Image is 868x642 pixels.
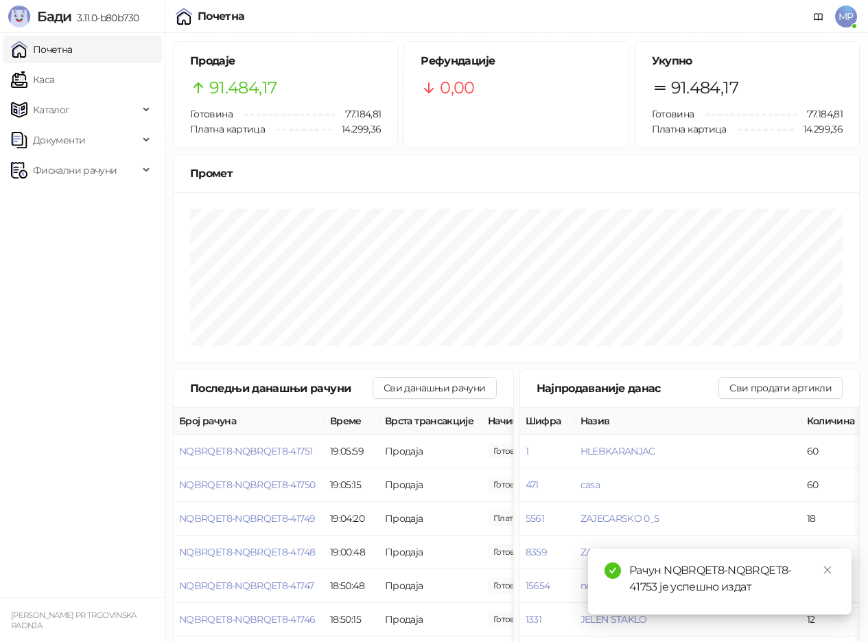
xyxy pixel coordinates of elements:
[808,5,830,27] a: Документација
[379,603,482,637] td: Продаја
[332,122,381,137] span: 14.299,36
[71,12,139,24] span: 3.11.0-b80b730
[526,445,528,457] button: 1
[179,445,312,457] button: NQBRQET8-NQBRQET8-41751
[537,380,719,397] div: Најпродаваније данас
[526,613,541,626] button: 1331
[198,11,245,22] div: Почетна
[820,562,835,577] a: Close
[379,569,482,603] td: Продаја
[336,106,381,122] span: 77.184,81
[801,536,863,569] td: 17
[379,435,482,468] td: Продаја
[801,435,863,468] td: 60
[797,106,843,122] span: 77.184,81
[440,75,474,101] span: 0,00
[671,75,738,101] span: 91.484,17
[190,380,373,397] div: Последњи данашњи рачуни
[325,603,379,637] td: 18:50:15
[488,578,535,593] span: 200,00
[174,408,325,435] th: Број рачуна
[488,444,535,459] span: 435,00
[379,408,482,435] th: Врста трансакције
[835,5,857,27] span: MP
[605,562,621,579] span: check-circle
[520,408,575,435] th: Шифра
[629,562,835,595] div: Рачун NQBRQET8-NQBRQET8-41753 је успешно издат
[8,5,30,27] img: Logo
[33,157,117,184] span: Фискални рачуни
[373,377,496,399] button: Сви данашњи рачуни
[526,546,547,558] button: 8359
[801,502,863,536] td: 18
[488,612,535,627] span: 360,00
[190,123,265,135] span: Платна картица
[11,610,137,630] small: [PERSON_NAME] PR TRGOVINSKA RADNJA
[325,468,379,502] td: 19:05:15
[190,165,843,182] div: Промет
[488,477,535,492] span: 70,00
[379,468,482,502] td: Продаја
[526,479,539,491] button: 471
[580,512,659,525] button: ZAJECARSKO 0_5
[718,377,843,399] button: Сви продати артикли
[190,53,381,69] h5: Продаје
[482,408,620,435] th: Начини плаћања
[575,408,801,435] th: Назив
[325,435,379,468] td: 19:05:59
[179,546,315,558] button: NQBRQET8-NQBRQET8-41748
[652,53,843,69] h5: Укупно
[488,544,535,560] span: 70,00
[580,546,642,558] button: ZAJECARSKO
[580,580,614,592] button: nes 3in1
[325,502,379,536] td: 19:04:20
[33,96,70,124] span: Каталог
[801,468,863,502] td: 60
[379,536,482,569] td: Продаја
[652,123,727,135] span: Платна картица
[37,8,71,25] span: Бади
[325,569,379,603] td: 18:50:48
[179,512,315,525] button: NQBRQET8-NQBRQET8-41749
[526,512,544,525] button: 5561
[179,479,315,491] button: NQBRQET8-NQBRQET8-41750
[179,613,315,626] button: NQBRQET8-NQBRQET8-41746
[526,580,550,592] button: 15654
[379,502,482,536] td: Продаја
[325,536,379,569] td: 19:00:48
[580,445,655,457] button: HLEBKARANJAC
[325,408,379,435] th: Време
[421,53,611,69] h5: Рефундације
[801,408,863,435] th: Количина
[33,126,85,154] span: Документи
[488,511,561,526] span: 547,30
[190,108,233,120] span: Готовина
[652,108,694,120] span: Готовина
[179,580,314,592] button: NQBRQET8-NQBRQET8-41747
[11,36,73,63] a: Почетна
[794,122,843,137] span: 14.299,36
[11,66,54,93] a: Каса
[823,565,832,575] span: close
[209,75,277,101] span: 91.484,17
[580,479,600,491] button: casa
[580,613,647,626] button: JELEN STAKLO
